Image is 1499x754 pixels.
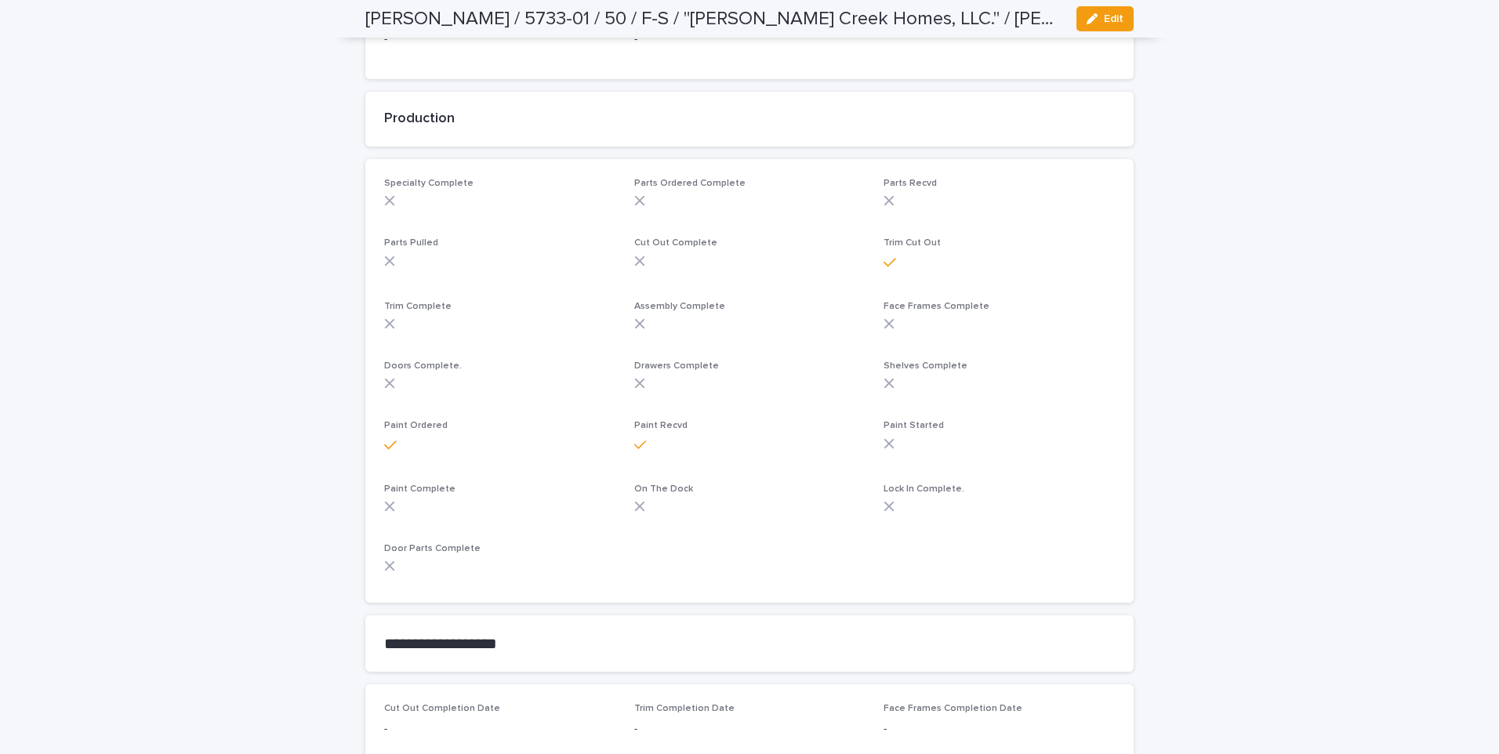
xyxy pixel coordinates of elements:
h2: [PERSON_NAME] / 5733-01 / 50 / F-S / "[PERSON_NAME] Creek Homes, LLC." / [PERSON_NAME] [365,8,1064,31]
span: Door Parts Complete [384,544,481,553]
p: - [634,31,866,48]
span: Assembly Complete [634,302,725,311]
span: Cut Out Completion Date [384,704,500,713]
h2: Production [384,111,1115,128]
span: Doors Complete. [384,361,462,371]
span: Lock In Complete. [884,484,964,494]
span: Paint Recvd [634,421,688,430]
span: Paint Complete [384,484,456,494]
span: Cut Out Complete [634,238,717,248]
button: Edit [1076,6,1134,31]
p: - [384,31,615,48]
span: Trim Complete [384,302,452,311]
span: Face Frames Complete [884,302,989,311]
span: Edit [1104,13,1123,24]
span: On The Dock [634,484,693,494]
p: - [884,721,1115,738]
span: Paint Ordered [384,421,448,430]
span: Face Frames Completion Date [884,704,1022,713]
span: Specialty Complete [384,179,474,188]
span: Parts Pulled [384,238,438,248]
span: Parts Ordered Complete [634,179,746,188]
span: Shelves Complete [884,361,967,371]
span: Trim Cut Out [884,238,941,248]
span: Trim Completion Date [634,704,735,713]
p: - [384,721,615,738]
span: Drawers Complete [634,361,719,371]
span: Parts Recvd [884,179,937,188]
span: Paint Started [884,421,944,430]
p: - [634,721,866,738]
